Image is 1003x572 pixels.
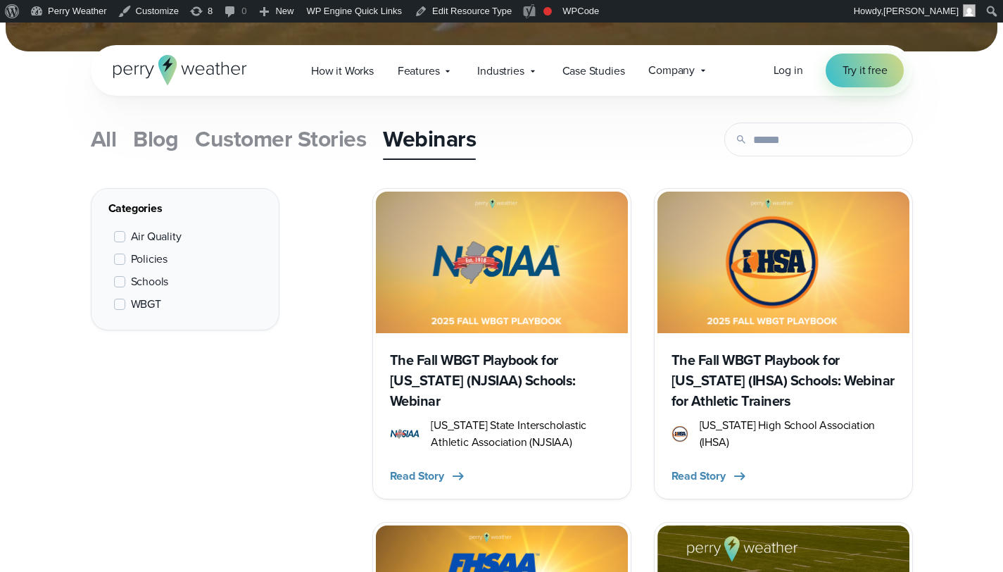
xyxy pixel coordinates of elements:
[671,468,748,485] button: Read Story
[671,468,726,485] span: Read Story
[376,192,628,333] img: NJSIAA WBGT playbook
[383,122,476,156] span: Webinars
[131,251,168,268] span: Policies
[843,62,888,79] span: Try it free
[133,119,178,158] a: Blog
[550,56,637,85] a: Case Studies
[311,63,374,80] span: How it Works
[657,192,909,333] img: IHSA WBGT playbook
[383,119,476,158] a: Webinars
[700,417,895,451] span: [US_STATE] High School Association (IHSA)
[774,62,803,78] span: Log in
[390,468,467,485] button: Read Story
[774,62,803,79] a: Log in
[671,425,688,442] img: Illinois high school association (IHSA)
[299,56,386,85] a: How it Works
[131,273,169,290] span: Schools
[195,122,366,156] span: Customer Stories
[390,468,444,485] span: Read Story
[131,296,161,313] span: WBGT
[648,62,695,79] span: Company
[883,6,959,16] span: [PERSON_NAME]
[543,7,552,15] div: Focus keyphrase not set
[91,122,117,156] span: All
[390,425,420,442] img: NJSIAA
[390,350,614,411] h3: The Fall WBGT Playbook for [US_STATE] (NJSIAA) Schools: Webinar
[477,63,524,80] span: Industries
[133,122,178,156] span: Blog
[372,188,631,499] a: NJSIAA WBGT playbook The Fall WBGT Playbook for [US_STATE] (NJSIAA) Schools: Webinar NJSIAA [US_S...
[108,200,262,217] div: Categories
[131,228,182,245] span: Air Quality
[671,350,895,411] h3: The Fall WBGT Playbook for [US_STATE] (IHSA) Schools: Webinar for Athletic Trainers
[195,119,366,158] a: Customer Stories
[826,54,904,87] a: Try it free
[654,188,913,499] a: IHSA WBGT playbook The Fall WBGT Playbook for [US_STATE] (IHSA) Schools: Webinar for Athletic Tra...
[562,63,625,80] span: Case Studies
[398,63,440,80] span: Features
[431,417,613,451] span: [US_STATE] State Interscholastic Athletic Association (NJSIAA)
[91,119,117,158] a: All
